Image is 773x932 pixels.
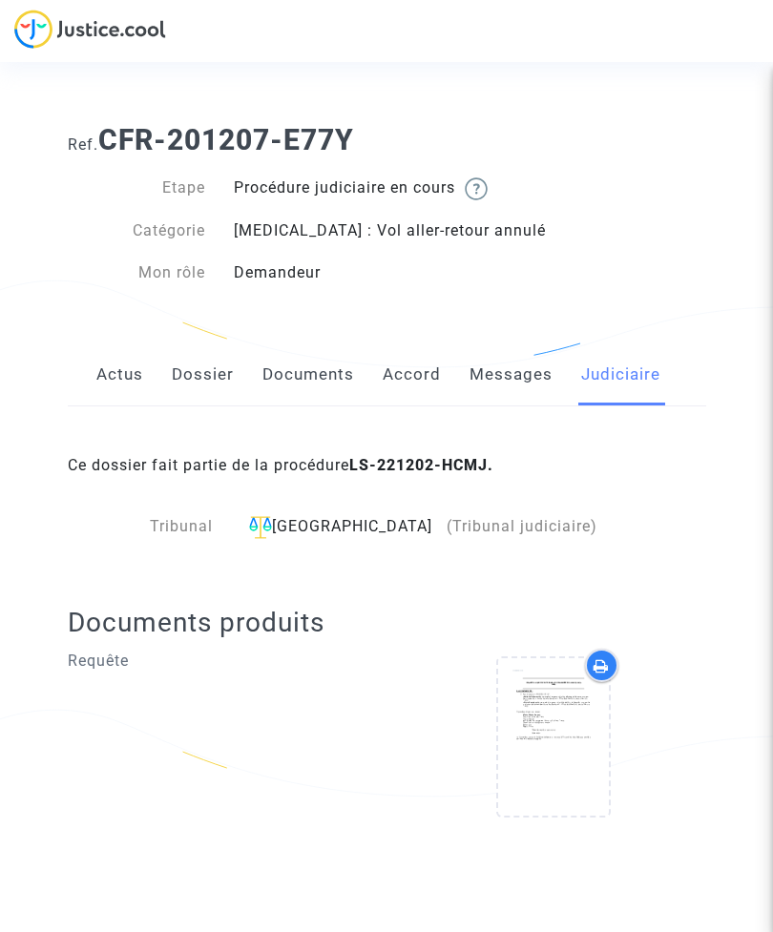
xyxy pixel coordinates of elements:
span: (Tribunal judiciaire) [447,517,597,535]
div: [GEOGRAPHIC_DATA] [241,515,638,539]
img: icon-faciliter-sm.svg [249,516,272,539]
b: CFR-201207-E77Y [98,123,354,156]
div: Mon rôle [53,261,220,284]
a: Dossier [172,343,234,406]
b: LS-221202-HCMJ. [349,456,493,474]
a: Judiciaire [581,343,660,406]
div: Tribunal [68,515,227,539]
img: jc-logo.svg [14,10,166,49]
a: Messages [470,343,553,406]
div: Procédure judiciaire en cours [219,176,720,200]
h2: Documents produits [68,606,706,639]
span: Ref. [68,135,98,154]
span: Ce dossier fait partie de la procédure [68,456,493,474]
div: Demandeur [219,261,720,284]
div: Etape [53,176,220,200]
a: Documents [262,343,354,406]
a: Actus [96,343,143,406]
a: Accord [383,343,441,406]
img: help.svg [465,177,488,200]
div: Catégorie [53,219,220,242]
div: [MEDICAL_DATA] : Vol aller-retour annulé [219,219,720,242]
p: Requête [68,649,373,673]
